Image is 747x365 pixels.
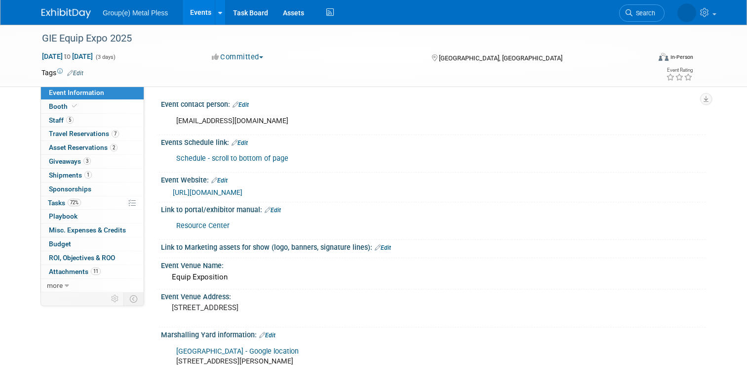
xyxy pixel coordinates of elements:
span: Shipments [49,171,92,179]
a: Search [619,4,665,22]
span: 11 [91,268,101,275]
span: 5 [66,116,74,124]
img: Format-Inperson.png [659,53,668,61]
span: Giveaways [49,157,91,165]
span: [DATE] [DATE] [41,52,93,61]
span: 1 [84,171,92,179]
a: Tasks72% [41,196,144,210]
div: Event Website: [161,173,706,185]
a: Edit [232,139,248,146]
a: Edit [233,101,249,108]
div: Event contact person: [161,97,706,110]
div: Event Venue Address: [161,289,706,302]
span: Attachments [49,268,101,275]
img: Darcy Roemhildt [677,3,696,22]
span: 72% [68,199,81,206]
a: Sponsorships [41,182,144,196]
a: Budget [41,237,144,251]
button: Committed [208,52,267,62]
a: Edit [67,70,83,77]
span: 2 [110,144,118,151]
span: Budget [49,240,71,248]
div: [EMAIL_ADDRESS][DOMAIN_NAME] [169,111,600,131]
span: Sponsorships [49,185,91,193]
a: Schedule - scroll to bottom of page [176,154,288,163]
a: ROI, Objectives & ROO [41,251,144,265]
a: Attachments11 [41,265,144,278]
span: Tasks [48,199,81,207]
a: Edit [211,177,228,184]
a: Event Information [41,86,144,99]
span: Search [632,9,655,17]
span: to [63,52,72,60]
div: Event Rating [666,68,693,73]
a: Playbook [41,210,144,223]
span: (3 days) [95,54,116,60]
a: Travel Reservations7 [41,127,144,140]
td: Toggle Event Tabs [124,292,144,305]
a: Edit [259,332,275,339]
span: Event Information [49,89,104,96]
span: more [47,281,63,289]
a: Edit [265,207,281,214]
span: 3 [83,157,91,165]
div: Event Format [597,51,693,66]
span: Asset Reservations [49,143,118,151]
td: Personalize Event Tab Strip [107,292,124,305]
span: [GEOGRAPHIC_DATA], [GEOGRAPHIC_DATA] [439,54,562,62]
div: Link to portal/exhibitor manual: [161,202,706,215]
a: [GEOGRAPHIC_DATA] - Google location [176,347,299,356]
div: GIE Equip Expo 2025 [39,30,638,47]
a: [URL][DOMAIN_NAME] [173,188,242,196]
a: Staff5 [41,114,144,127]
div: Link to Marketing assets for show (logo, banners, signature lines): [161,240,706,253]
span: Group(e) Metal Pless [103,9,168,17]
span: Misc. Expenses & Credits [49,226,126,234]
td: Tags [41,68,83,78]
a: Booth [41,100,144,113]
a: more [41,279,144,292]
a: Edit [375,244,391,251]
span: Travel Reservations [49,130,119,137]
img: ExhibitDay [41,8,91,18]
span: Staff [49,116,74,124]
span: ROI, Objectives & ROO [49,254,115,262]
div: Equip Exposition [168,270,698,285]
span: 7 [112,130,119,137]
span: Booth [49,102,79,110]
a: Misc. Expenses & Credits [41,224,144,237]
a: Asset Reservations2 [41,141,144,154]
i: Booth reservation complete [72,103,77,109]
div: Events Schedule link: [161,135,706,148]
a: Giveaways3 [41,155,144,168]
span: Playbook [49,212,78,220]
div: Marshalling Yard information: [161,327,706,340]
a: Shipments1 [41,169,144,182]
pre: [STREET_ADDRESS] [172,303,377,312]
div: In-Person [670,53,693,61]
div: Event Venue Name: [161,258,706,271]
a: Resource Center [176,222,230,230]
